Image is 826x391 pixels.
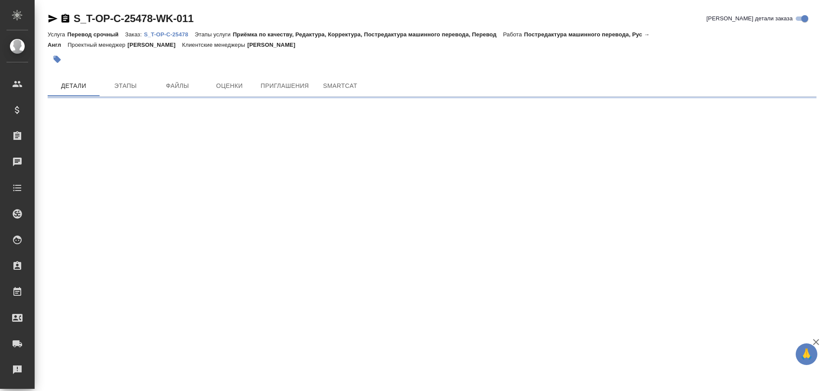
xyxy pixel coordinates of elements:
p: S_T-OP-C-25478 [144,31,194,38]
p: Перевод срочный [67,31,125,38]
span: Приглашения [261,81,309,91]
p: Проектный менеджер [68,42,127,48]
p: Заказ: [125,31,144,38]
p: Услуга [48,31,67,38]
span: Оценки [209,81,250,91]
span: [PERSON_NAME] детали заказа [707,14,793,23]
p: [PERSON_NAME] [128,42,182,48]
a: S_T-OP-C-25478-WK-011 [74,13,194,24]
span: Этапы [105,81,146,91]
span: SmartCat [319,81,361,91]
p: Клиентские менеджеры [182,42,248,48]
button: 🙏 [796,343,817,365]
button: Скопировать ссылку для ЯМессенджера [48,13,58,24]
button: Скопировать ссылку [60,13,71,24]
p: Работа [503,31,524,38]
span: 🙏 [799,345,814,363]
p: Приёмка по качеству, Редактура, Корректура, Постредактура машинного перевода, Перевод [233,31,503,38]
span: Детали [53,81,94,91]
button: Добавить тэг [48,50,67,69]
span: Файлы [157,81,198,91]
p: [PERSON_NAME] [247,42,302,48]
a: S_T-OP-C-25478 [144,30,194,38]
p: Этапы услуги [195,31,233,38]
